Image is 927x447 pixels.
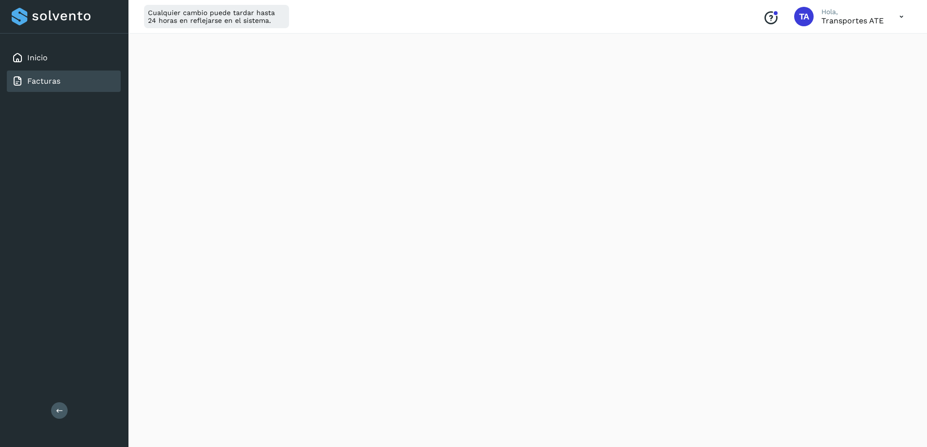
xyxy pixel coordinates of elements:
a: Inicio [27,53,48,62]
div: Inicio [7,47,121,69]
div: Cualquier cambio puede tardar hasta 24 horas en reflejarse en el sistema. [144,5,289,28]
p: Transportes ATE [821,16,884,25]
p: Hola, [821,8,884,16]
a: Facturas [27,76,60,86]
div: Facturas [7,71,121,92]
